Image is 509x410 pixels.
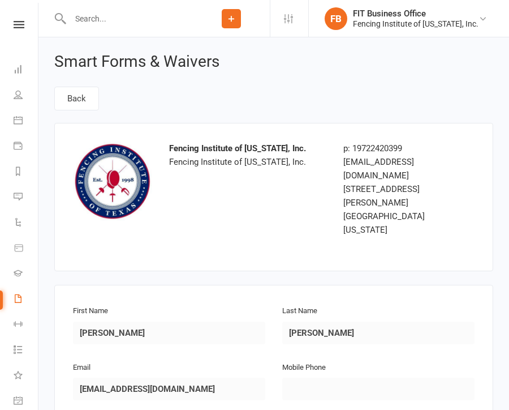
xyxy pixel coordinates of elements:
[14,364,39,389] a: What's New
[14,236,39,262] a: Product Sales
[73,362,90,374] label: Email
[169,143,306,153] strong: Fencing Institute of [US_STATE], Inc.
[353,8,478,19] div: FIT Business Office
[54,53,493,71] h1: Smart Forms & Waivers
[14,58,39,83] a: Dashboard
[169,142,326,169] div: Fencing Institute of [US_STATE], Inc.
[14,109,39,134] a: Calendar
[353,19,478,29] div: Fencing Institute of [US_STATE], Inc.
[343,182,466,210] div: [STREET_ADDRESS][PERSON_NAME]
[282,305,317,317] label: Last Name
[343,142,466,155] div: p: 19722420399
[343,210,466,237] div: [GEOGRAPHIC_DATA][US_STATE]
[14,134,39,160] a: Payments
[343,155,466,182] div: [EMAIL_ADDRESS][DOMAIN_NAME]
[73,305,108,317] label: First Name
[14,83,39,109] a: People
[282,362,326,374] label: Mobile Phone
[14,160,39,185] a: Reports
[73,142,152,221] img: logo.png
[67,11,193,27] input: Search...
[54,87,99,110] a: Back
[325,7,347,30] div: FB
